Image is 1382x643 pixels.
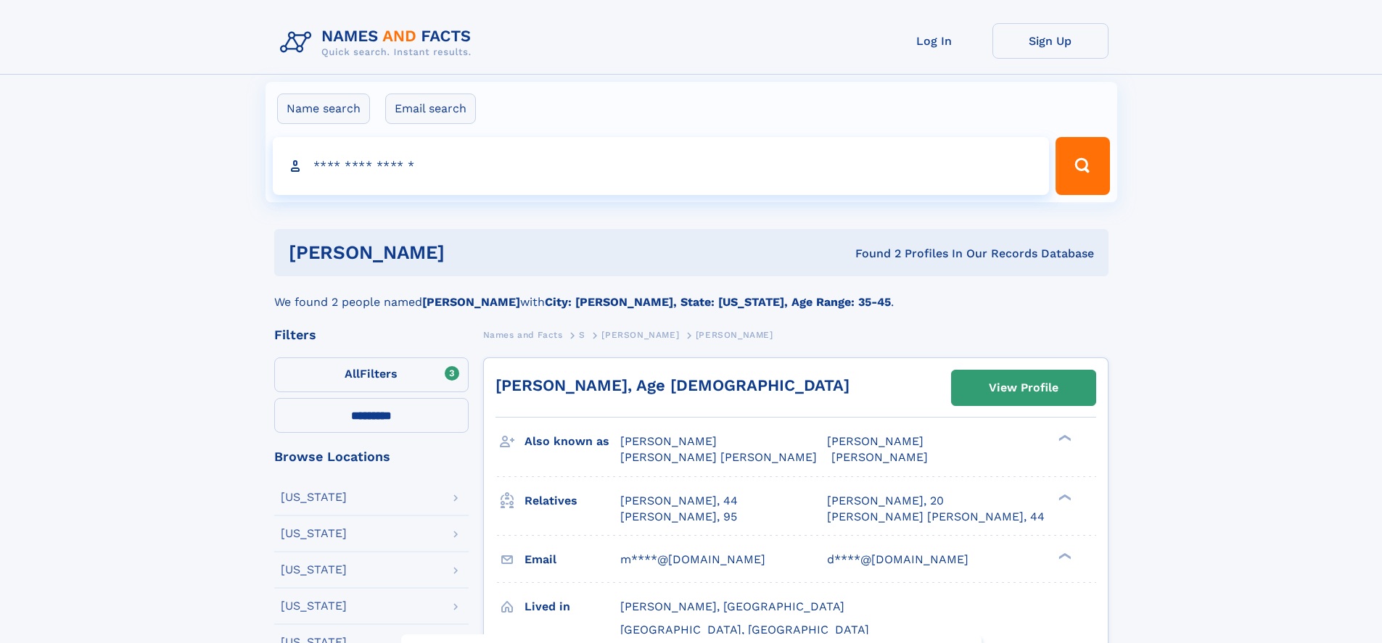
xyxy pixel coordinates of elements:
[545,295,891,309] b: City: [PERSON_NAME], State: [US_STATE], Age Range: 35-45
[579,325,585,344] a: S
[1055,433,1072,443] div: ❯
[620,600,844,613] span: [PERSON_NAME], [GEOGRAPHIC_DATA]
[385,94,476,124] label: Email search
[650,246,1094,262] div: Found 2 Profiles In Our Records Database
[1055,551,1072,560] div: ❯
[620,509,737,525] a: [PERSON_NAME], 95
[281,491,347,503] div: [US_STATE]
[281,564,347,576] div: [US_STATE]
[281,528,347,539] div: [US_STATE]
[696,330,773,340] span: [PERSON_NAME]
[345,367,360,381] span: All
[620,493,738,509] a: [PERSON_NAME], 44
[483,325,563,344] a: Names and Facts
[495,376,850,394] a: [PERSON_NAME], Age [DEMOGRAPHIC_DATA]
[281,600,347,612] div: [US_STATE]
[274,23,483,62] img: Logo Names and Facts
[620,450,817,464] span: [PERSON_NAME] [PERSON_NAME]
[827,509,1045,525] a: [PERSON_NAME] [PERSON_NAME], 44
[289,244,650,262] h1: [PERSON_NAME]
[620,434,717,448] span: [PERSON_NAME]
[274,357,469,392] label: Filters
[525,547,620,572] h3: Email
[273,137,1050,195] input: search input
[277,94,370,124] label: Name search
[274,276,1109,311] div: We found 2 people named with .
[620,623,869,636] span: [GEOGRAPHIC_DATA], [GEOGRAPHIC_DATA]
[601,330,679,340] span: [PERSON_NAME]
[601,325,679,344] a: [PERSON_NAME]
[525,429,620,454] h3: Also known as
[1055,492,1072,502] div: ❯
[952,370,1095,405] a: View Profile
[989,371,1058,405] div: View Profile
[1056,137,1109,195] button: Search Button
[274,450,469,463] div: Browse Locations
[827,493,944,509] a: [PERSON_NAME], 20
[525,594,620,619] h3: Lived in
[274,328,469,341] div: Filters
[876,23,992,59] a: Log In
[992,23,1109,59] a: Sign Up
[831,450,928,464] span: [PERSON_NAME]
[525,489,620,513] h3: Relatives
[827,434,924,448] span: [PERSON_NAME]
[422,295,520,309] b: [PERSON_NAME]
[579,330,585,340] span: S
